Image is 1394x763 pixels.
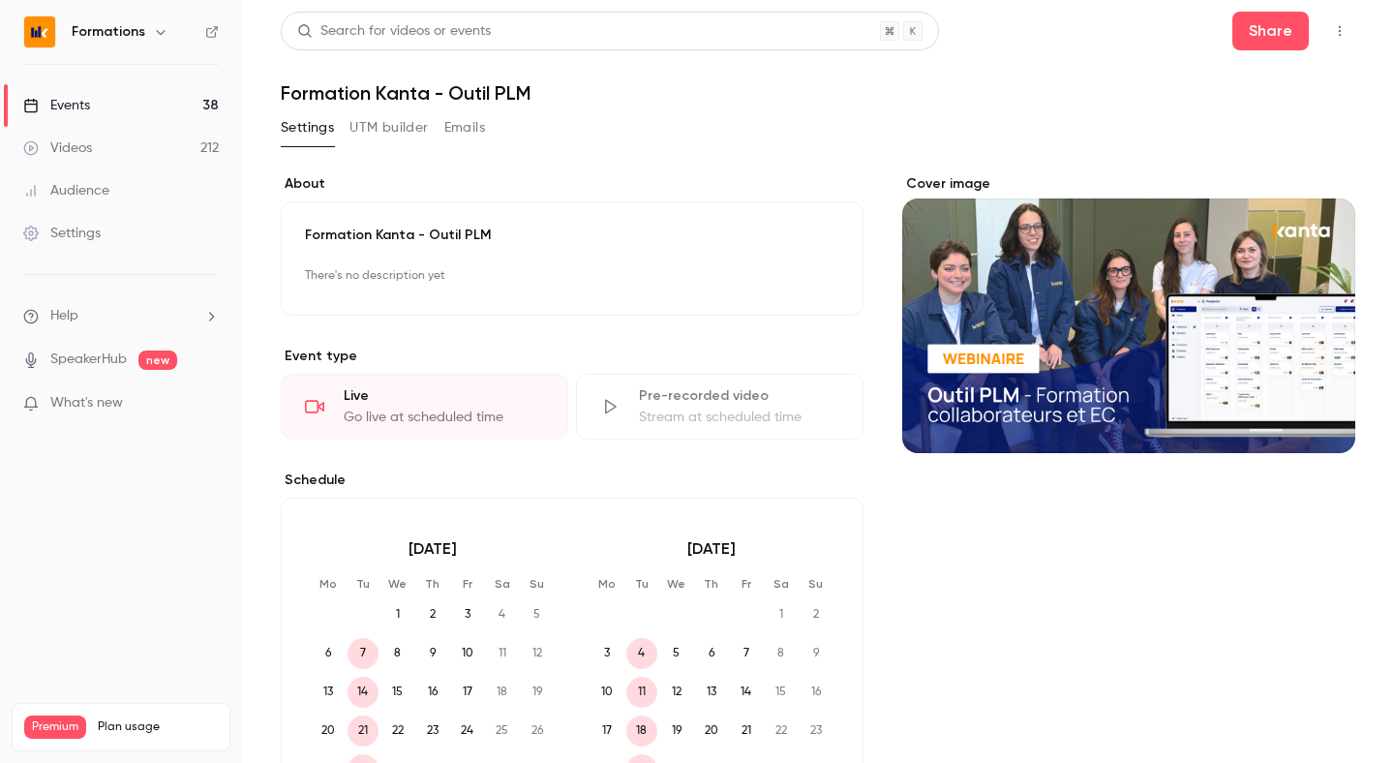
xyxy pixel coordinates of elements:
span: 15 [382,677,413,708]
span: 18 [487,677,518,708]
div: Settings [23,224,101,243]
span: 5 [661,638,692,669]
span: 19 [522,677,553,708]
span: Help [50,306,78,326]
button: Settings [281,112,334,143]
span: 21 [731,716,762,747]
span: 5 [522,599,553,630]
span: 20 [696,716,727,747]
span: 1 [766,599,797,630]
p: [DATE] [591,537,832,561]
span: What's new [50,393,123,413]
span: 6 [313,638,344,669]
span: 7 [731,638,762,669]
div: Pre-recorded video [639,386,839,406]
div: Audience [23,181,109,200]
p: [DATE] [313,537,553,561]
span: 12 [522,638,553,669]
h1: Formation Kanta - Outil PLM [281,81,1355,105]
span: 11 [487,638,518,669]
section: Cover image [902,174,1355,453]
button: Emails [444,112,485,143]
span: 13 [696,677,727,708]
p: Th [417,576,448,592]
p: Th [696,576,727,592]
div: LiveGo live at scheduled time [281,374,568,440]
div: Pre-recorded videoStream at scheduled time [576,374,864,440]
label: About [281,174,864,194]
h6: Formations [72,22,145,42]
span: Premium [24,716,86,739]
p: Sa [487,576,518,592]
button: UTM builder [349,112,428,143]
span: 7 [348,638,379,669]
span: 13 [313,677,344,708]
span: 22 [766,716,797,747]
span: 8 [382,638,413,669]
p: Formation Kanta - Outil PLM [305,226,839,245]
span: 8 [766,638,797,669]
span: new [138,351,177,370]
span: 21 [348,716,379,747]
p: Su [522,576,553,592]
div: Events [23,96,90,115]
span: 9 [801,638,832,669]
span: 14 [348,677,379,708]
span: 1 [382,599,413,630]
label: Cover image [902,174,1355,194]
span: 2 [417,599,448,630]
span: 6 [696,638,727,669]
span: 2 [801,599,832,630]
span: 10 [591,677,622,708]
span: 17 [452,677,483,708]
span: 23 [801,716,832,747]
span: Plan usage [98,719,218,735]
p: There's no description yet [305,260,839,291]
li: help-dropdown-opener [23,306,219,326]
span: 23 [417,716,448,747]
p: Schedule [281,471,864,490]
p: Event type [281,347,864,366]
span: 4 [626,638,657,669]
span: 16 [417,677,448,708]
span: 19 [661,716,692,747]
div: Videos [23,138,92,158]
iframe: Noticeable Trigger [196,395,219,412]
span: 25 [487,716,518,747]
span: 12 [661,677,692,708]
p: Su [801,576,832,592]
p: Tu [348,576,379,592]
p: Fr [452,576,483,592]
div: Live [344,386,544,406]
span: 15 [766,677,797,708]
span: 10 [452,638,483,669]
img: Formations [24,16,55,47]
div: Go live at scheduled time [344,408,544,427]
p: Tu [626,576,657,592]
div: Stream at scheduled time [639,408,839,427]
a: SpeakerHub [50,350,127,370]
span: 9 [417,638,448,669]
p: Fr [731,576,762,592]
span: 11 [626,677,657,708]
span: 18 [626,716,657,747]
span: 26 [522,716,553,747]
span: 16 [801,677,832,708]
span: 17 [591,716,622,747]
p: We [661,576,692,592]
span: 4 [487,599,518,630]
div: Search for videos or events [297,21,491,42]
button: Share [1232,12,1309,50]
p: Mo [313,576,344,592]
span: 14 [731,677,762,708]
span: 3 [591,638,622,669]
p: Mo [591,576,622,592]
span: 20 [313,716,344,747]
p: Sa [766,576,797,592]
span: 3 [452,599,483,630]
span: 22 [382,716,413,747]
span: 24 [452,716,483,747]
p: We [382,576,413,592]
